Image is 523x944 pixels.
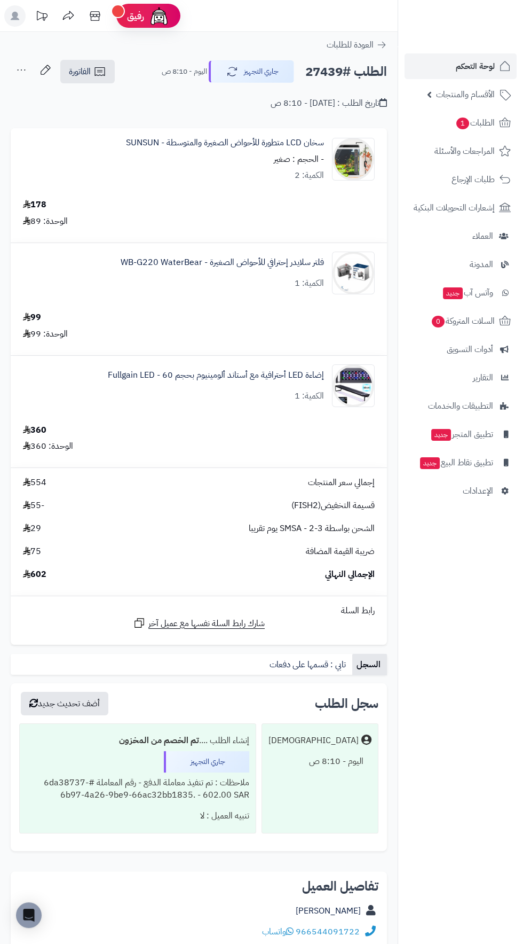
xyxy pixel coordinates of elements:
a: السلات المتروكة0 [405,308,517,334]
div: الوحدة: 99 [23,328,68,340]
img: 1716630964-WB-G220-90x90.jpg [332,252,374,294]
span: تطبيق نقاط البيع [419,455,493,470]
a: المراجعات والأسئلة [405,138,517,164]
span: شارك رابط السلة نفسها مع عميل آخر [148,618,265,630]
div: الوحدة: 360 [23,440,73,453]
a: لوحة التحكم [405,53,517,79]
span: الإجمالي النهائي [325,568,375,581]
span: المدونة [470,257,493,272]
img: logo-2.png [450,27,513,49]
span: التطبيقات والخدمات [428,399,493,414]
a: الفاتورة [60,60,115,83]
a: فلتر سلايدر إحترافي للأحواض الصغيرة - WB-G220 WaterBear [121,256,324,269]
a: تطبيق نقاط البيعجديد [405,450,517,475]
span: تطبيق المتجر [430,427,493,442]
small: اليوم - 8:10 ص [162,66,207,77]
div: الوحدة: 89 [23,215,68,228]
div: تنبيه العميل : لا [26,806,249,826]
span: الفاتورة [69,65,91,78]
a: تحديثات المنصة [28,5,55,29]
span: الشحن بواسطة SMSA - 2-3 يوم تقريبا [249,522,375,535]
span: إجمالي سعر المنتجات [308,477,375,489]
div: الكمية: 1 [295,390,324,402]
div: [DEMOGRAPHIC_DATA] [268,735,359,747]
img: 1759687093-IMG-20250812-WA0039-90x90.jpg [332,364,374,407]
span: لوحة التحكم [456,59,495,74]
img: ai-face.png [148,5,170,27]
div: 178 [23,199,46,211]
a: طلبات الإرجاع [405,167,517,192]
a: واتساب [262,925,294,938]
div: الكمية: 2 [295,169,324,182]
div: الكمية: 1 [295,277,324,290]
a: تطبيق المتجرجديد [405,422,517,447]
a: التطبيقات والخدمات [405,393,517,419]
a: [PERSON_NAME] [296,904,361,917]
div: رابط السلة [15,605,383,617]
h2: الطلب #27439 [305,61,387,83]
div: 99 [23,311,41,324]
a: 966544091722 [296,925,360,938]
a: شارك رابط السلة نفسها مع عميل آخر [133,617,265,630]
a: أدوات التسويق [405,337,517,362]
a: وآتس آبجديد [405,280,517,306]
button: أضف تحديث جديد [21,692,108,715]
small: - الحجم : صغير [274,153,324,166]
a: إضاءة LED أحترافية مع أستاند ألومينيوم بحجم 60 - Fullgain LED [108,369,324,381]
h2: تفاصيل العميل [19,880,378,893]
span: وآتس آب [442,285,493,300]
b: تم الخصم من المخزون [119,734,199,747]
div: اليوم - 8:10 ص [268,751,371,772]
span: الإعدادات [463,483,493,498]
div: 360 [23,424,46,436]
span: جديد [443,287,463,299]
span: إشعارات التحويلات البنكية [414,200,495,215]
div: تاريخ الطلب : [DATE] - 8:10 ص [271,97,387,110]
h3: سجل الطلب [315,697,378,710]
span: الطلبات [455,115,495,130]
span: طلبات الإرجاع [451,172,495,187]
a: إشعارات التحويلات البنكية [405,195,517,221]
span: جديد [420,457,440,469]
span: 602 [23,568,46,581]
div: Open Intercom Messenger [16,902,42,928]
a: العملاء [405,223,517,249]
span: 1 [456,118,469,129]
span: 29 [23,522,41,535]
div: إنشاء الطلب .... [26,730,249,751]
span: التقارير [473,370,493,385]
span: الأقسام والمنتجات [436,87,495,102]
a: الطلبات1 [405,110,517,136]
span: السلات المتروكة [431,314,495,329]
a: المدونة [405,252,517,277]
img: 1698924070-Screenshot_%D9%A2%D9%A0%D9%A2%D9%A3%D9%A1%D9%A1%D9%A0%D9%A2_%D9%A1%D9%A3%D9%A5%D9%A7%D... [332,138,374,181]
span: قسيمة التخفيض(FISH2) [291,500,375,512]
a: الإعدادات [405,478,517,504]
div: ملاحظات : تم تنفيذ معاملة الدفع - رقم المعاملة #6da38737-6b97-4a26-9be9-66ac32bb1835. - 602.00 SAR [26,773,249,806]
div: جاري التجهيز [164,751,249,773]
span: 0 [432,316,445,327]
span: العودة للطلبات [327,38,374,51]
span: جديد [431,429,451,441]
a: تابي : قسمها على دفعات [265,654,352,675]
a: سخان LCD متطورة للأحواض الصغيرة والمتوسطة - SUNSUN [126,137,324,149]
span: -55 [23,500,44,512]
span: أدوات التسويق [447,342,493,357]
a: التقارير [405,365,517,391]
a: العودة للطلبات [327,38,387,51]
span: العملاء [472,229,493,244]
span: رفيق [127,10,144,22]
span: 75 [23,545,41,558]
span: ضريبة القيمة المضافة [306,545,375,558]
a: السجل [352,654,387,675]
span: المراجعات والأسئلة [434,144,495,159]
span: 554 [23,477,46,489]
button: جاري التجهيز [209,60,294,83]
